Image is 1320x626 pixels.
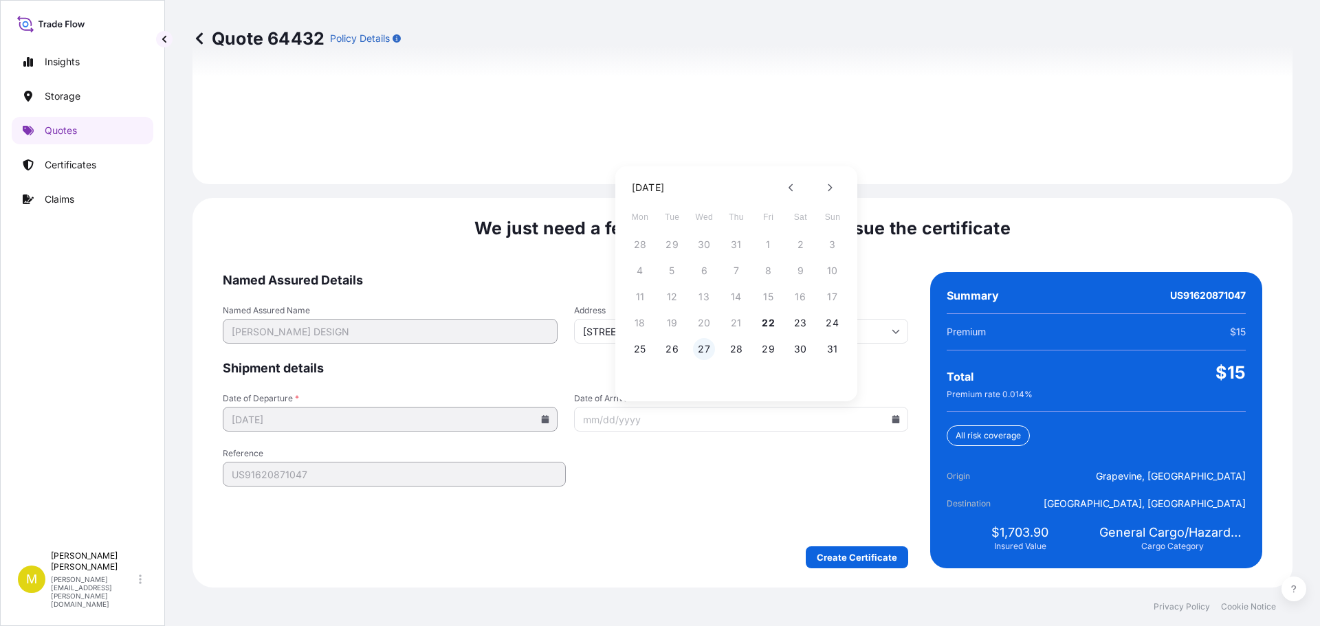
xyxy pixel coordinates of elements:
[12,117,153,144] a: Quotes
[12,186,153,213] a: Claims
[51,550,136,572] p: [PERSON_NAME] [PERSON_NAME]
[223,305,558,316] span: Named Assured Name
[789,338,811,360] button: 30
[51,575,136,608] p: [PERSON_NAME][EMAIL_ADDRESS][PERSON_NAME][DOMAIN_NAME]
[223,462,566,487] input: Your internal reference
[1230,325,1246,339] span: $15
[947,370,973,383] span: Total
[45,192,74,206] p: Claims
[1154,601,1210,612] a: Privacy Policy
[632,179,664,196] div: [DATE]
[1141,541,1204,552] span: Cargo Category
[994,541,1046,552] span: Insured Value
[1044,497,1246,511] span: [GEOGRAPHIC_DATA], [GEOGRAPHIC_DATA]
[788,203,813,231] span: Saturday
[192,27,324,49] p: Quote 64432
[817,550,897,564] p: Create Certificate
[947,325,986,339] span: Premium
[574,407,909,432] input: mm/dd/yyyy
[223,407,558,432] input: mm/dd/yyyy
[725,338,747,360] button: 28
[692,203,716,231] span: Wednesday
[947,469,1024,483] span: Origin
[1099,524,1246,541] span: General Cargo/Hazardous Material
[1221,601,1276,612] a: Cookie Notice
[1096,469,1246,483] span: Grapevine, [GEOGRAPHIC_DATA]
[12,151,153,179] a: Certificates
[947,389,1033,400] span: Premium rate 0.014 %
[947,497,1024,511] span: Destination
[223,393,558,404] span: Date of Departure
[947,289,999,302] span: Summary
[661,338,683,360] button: 26
[474,217,1011,239] span: We just need a few more details before we issue the certificate
[789,312,811,334] button: 23
[693,338,715,360] button: 27
[223,448,566,459] span: Reference
[822,312,844,334] button: 24
[947,425,1030,446] div: All risk coverage
[756,203,781,231] span: Friday
[991,524,1048,541] span: $1,703.90
[1215,361,1246,383] span: $15
[12,82,153,110] a: Storage
[629,338,651,360] button: 25
[574,393,909,404] span: Date of Arrival
[574,319,909,344] input: Cargo owner address
[628,203,652,231] span: Monday
[223,272,908,289] span: Named Assured Details
[45,89,80,103] p: Storage
[758,312,780,334] button: 22
[223,360,908,377] span: Shipment details
[758,338,780,360] button: 29
[806,546,908,568] button: Create Certificate
[820,203,845,231] span: Sunday
[1170,289,1246,302] span: US91620871047
[724,203,749,231] span: Thursday
[45,158,96,172] p: Certificates
[45,124,77,137] p: Quotes
[26,572,37,586] span: M
[822,338,844,360] button: 31
[574,305,909,316] span: Address
[45,55,80,69] p: Insights
[12,48,153,76] a: Insights
[330,32,390,45] p: Policy Details
[660,203,685,231] span: Tuesday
